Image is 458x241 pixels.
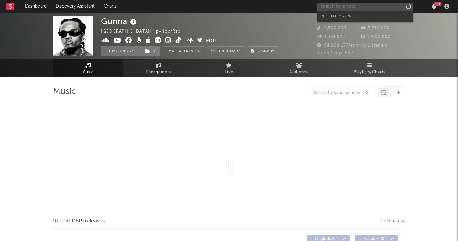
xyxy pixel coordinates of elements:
span: Originals ( 0 ) [311,237,341,241]
span: 2,500,000 [317,26,346,30]
span: Benchmark [217,48,241,55]
a: Audience [264,59,335,77]
em: On [195,50,201,53]
button: Summary [248,46,278,56]
input: Search by song name or URL [311,90,378,96]
div: Recently Viewed [320,12,410,20]
span: Live [225,68,233,76]
a: Live [194,59,264,77]
button: Edit [206,37,218,45]
button: 99+ [432,4,436,9]
input: Search for artists [317,3,413,11]
a: Engagement [123,59,194,77]
span: 10,027,180 [317,18,348,22]
span: Features ( 0 ) [359,237,389,241]
span: 1,261,020 [317,35,345,39]
span: ( 1 ) [141,46,160,56]
button: Tracking [101,46,141,56]
span: 34,989,273 Monthly Listeners [317,43,388,48]
div: Gunna [101,16,138,27]
span: Playlists/Charts [354,68,386,76]
a: Music [53,59,123,77]
button: Email AlertsOn [163,46,204,56]
a: Playlists/Charts [335,59,405,77]
div: [GEOGRAPHIC_DATA] | Hip-Hop/Rap [101,28,188,35]
span: Music [83,68,94,76]
span: Audience [290,68,309,76]
span: Summary [256,50,274,53]
span: 2,000,000 [361,35,391,39]
span: 3,310,000 [361,26,390,30]
span: Jump Score: 55.4 [317,51,354,55]
a: Benchmark [208,46,244,56]
div: 99 + [434,2,442,6]
span: Recent DSP Releases [53,217,105,225]
button: (1) [141,46,160,56]
span: Engagement [146,68,171,76]
button: Export CSV [378,219,405,223]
